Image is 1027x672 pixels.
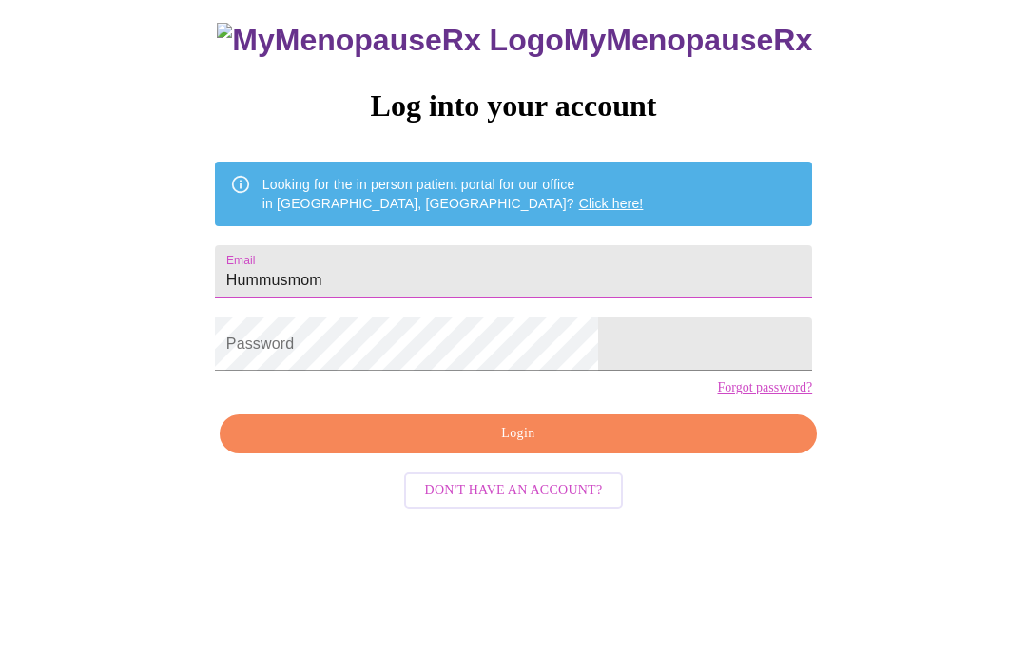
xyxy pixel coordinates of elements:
span: Login [242,422,795,446]
h3: Log into your account [215,88,812,124]
span: Don't have an account? [425,479,603,503]
a: Don't have an account? [399,481,629,497]
button: Don't have an account? [404,472,624,509]
img: MyMenopauseRx Logo [217,23,563,58]
a: Forgot password? [717,380,812,395]
div: Looking for the in person patient portal for our office in [GEOGRAPHIC_DATA], [GEOGRAPHIC_DATA]? [262,167,644,221]
button: Login [220,414,817,453]
a: Click here! [579,196,644,211]
h3: MyMenopauseRx [217,23,812,58]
